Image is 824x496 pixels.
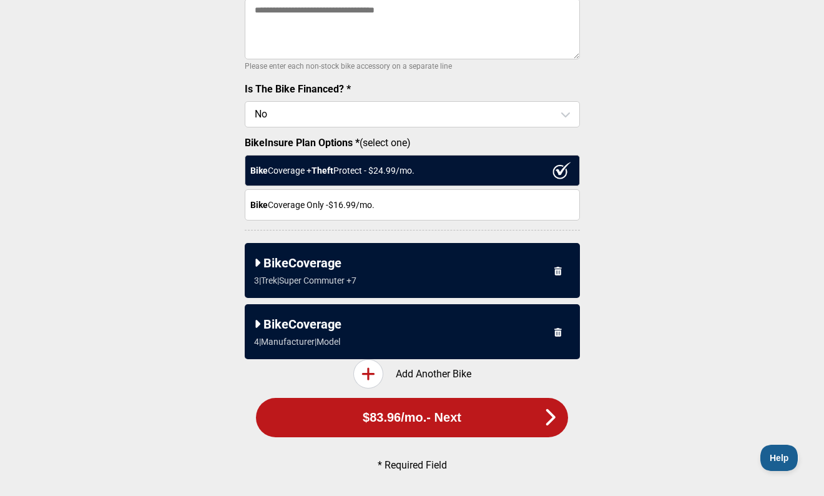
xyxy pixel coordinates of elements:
[245,137,580,149] label: (select one)
[250,200,268,210] strong: Bike
[254,275,356,285] div: 3 | Trek | Super Commuter +7
[254,337,340,347] div: 4 | Manufacturer | Model
[245,83,351,95] label: Is The Bike Financed? *
[245,137,360,149] strong: BikeInsure Plan Options *
[265,459,559,471] p: * Required Field
[311,166,333,176] strong: Theft
[245,359,580,389] div: Add Another Bike
[245,59,580,74] p: Please enter each non-stock bike accessory on a separate line
[254,317,571,332] div: BikeCoverage
[760,445,799,471] iframe: Toggle Customer Support
[245,155,580,186] div: Coverage + Protect - $ 24.99 /mo.
[552,162,571,179] img: ux1sgP1Haf775SAghJI38DyDlYP+32lKFAAAAAElFTkSuQmCC
[250,166,268,176] strong: Bike
[256,398,568,437] button: $83.96/mo.- Next
[254,255,571,270] div: BikeCoverage
[245,189,580,221] div: Coverage Only - $16.99 /mo.
[401,410,426,425] span: /mo.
